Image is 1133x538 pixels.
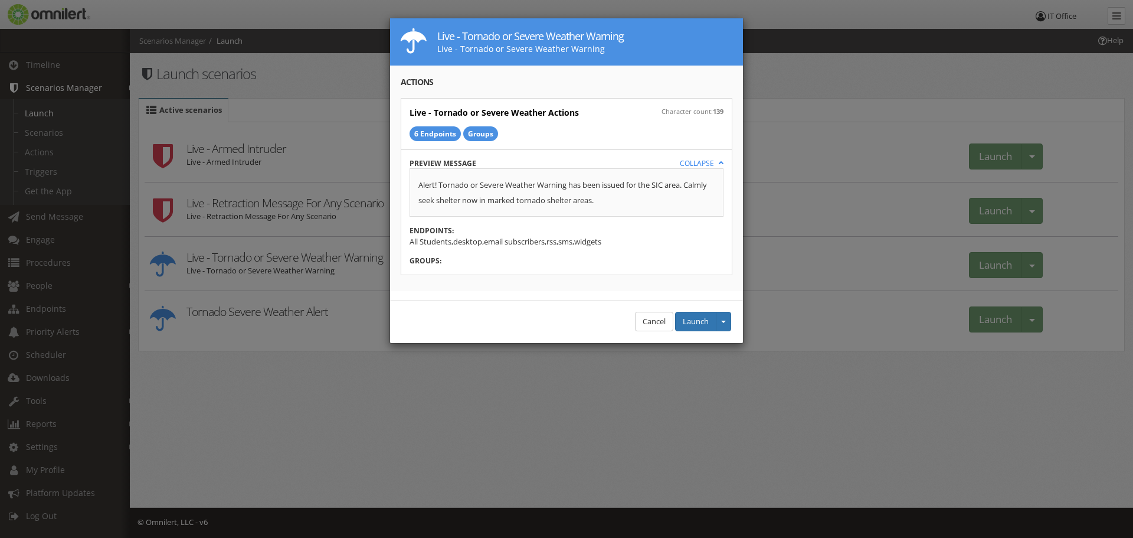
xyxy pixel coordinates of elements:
[410,256,441,266] span: GROUPS:
[675,312,716,331] button: Launch
[713,107,723,116] span: 139
[680,158,723,168] span: COLLAPSE
[437,43,624,55] p: Live - Tornado or Severe Weather Warning
[662,107,723,118] span: Character count:
[418,177,715,208] div: Alert! Tornado or Severe Weather Warning has been issued for the SIC area. Calmly seek shelter no...
[410,225,723,247] div: All Students, desktop, email subscribers, rss, sms, widgets
[635,312,673,331] button: Cancel
[27,8,51,19] span: Help
[410,158,476,168] span: PREVIEW MESSAGE
[463,126,498,141] div: Groups
[401,76,732,87] h2: ACTIONS
[437,29,624,43] h2: Live - Tornado or Severe Weather Warning
[410,126,461,141] div: 6 Endpoints
[410,226,454,236] span: ENDPOINTS:
[410,107,579,118] h2: Live - Tornado or Severe Weather Actions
